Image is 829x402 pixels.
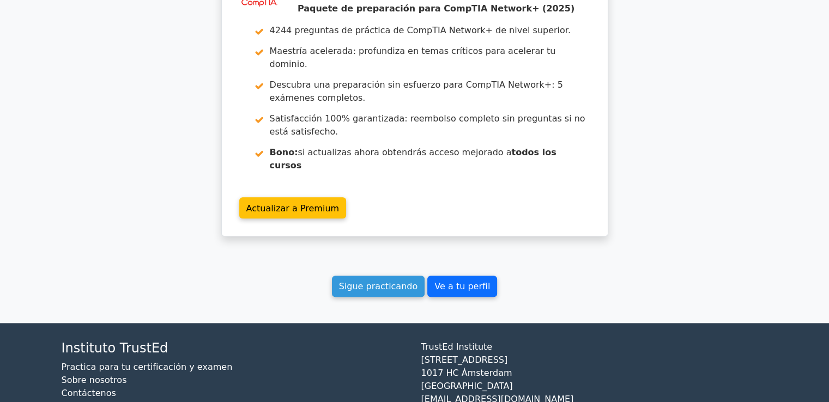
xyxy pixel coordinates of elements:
[421,368,512,378] font: 1017 HC Ámsterdam
[62,340,168,356] font: Instituto TrustEd
[62,375,127,385] a: Sobre nosotros
[421,355,508,365] font: [STREET_ADDRESS]
[434,281,490,291] font: Ve a tu perfil
[421,381,513,391] font: [GEOGRAPHIC_DATA]
[62,362,233,372] a: Practica para tu certificación y examen
[427,276,497,297] a: Ve a tu perfil
[332,276,425,297] a: Sigue practicando
[62,388,116,398] a: Contáctenos
[421,342,493,352] font: TrustEd Institute
[339,281,418,291] font: Sigue practicando
[239,197,347,218] a: Actualizar a Premium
